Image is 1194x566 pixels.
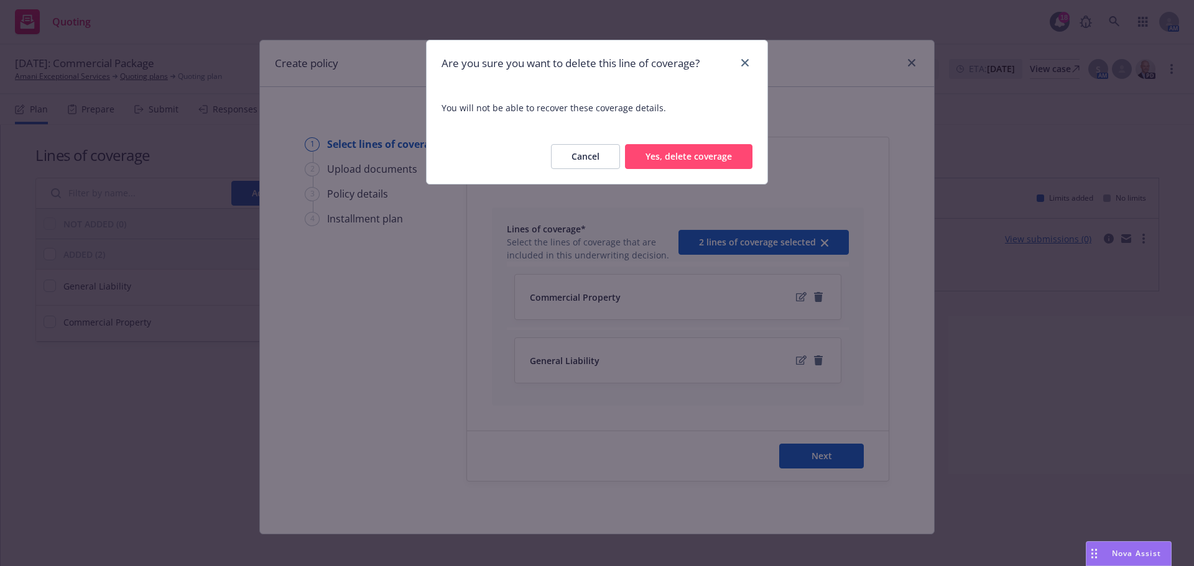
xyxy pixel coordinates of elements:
button: Yes, delete coverage [625,144,752,169]
a: close [738,55,752,70]
button: Nova Assist [1086,541,1172,566]
span: Nova Assist [1112,548,1161,559]
span: You will not be able to recover these coverage details. [427,86,767,129]
div: Drag to move [1086,542,1102,565]
h1: Are you sure you want to delete this line of coverage? [442,55,700,71]
button: Cancel [551,144,620,169]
